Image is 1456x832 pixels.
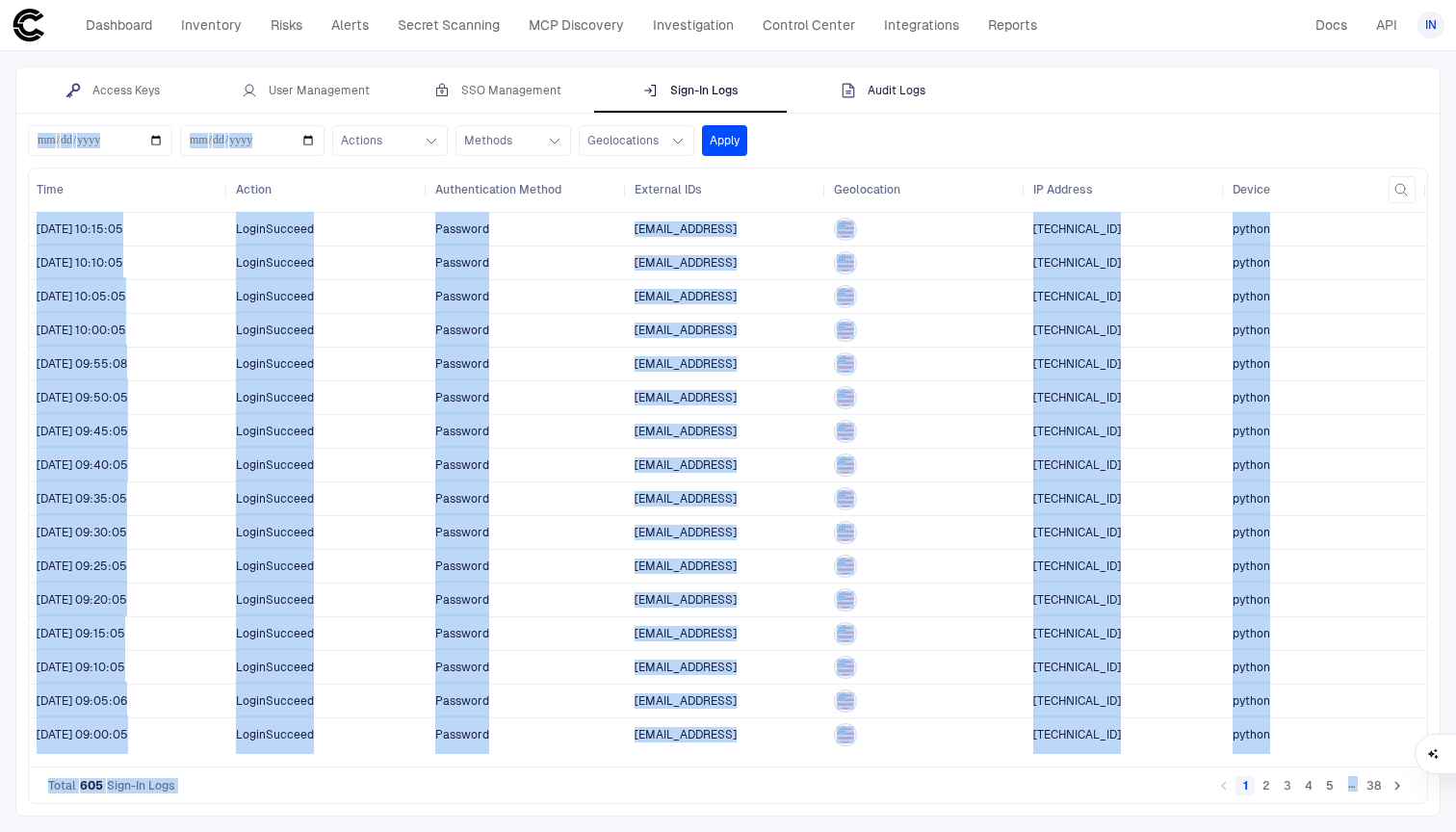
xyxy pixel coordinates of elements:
div: Audit Logs [841,83,925,98]
span: [DATE] 09:15:05 [37,627,125,640]
span: [EMAIL_ADDRESS] [635,323,737,338]
span: Total [48,778,76,793]
span: [EMAIL_ADDRESS] [635,626,737,641]
span: [EMAIL_ADDRESS] [635,255,737,271]
img: US [837,355,854,373]
img: US [837,524,854,541]
span: Password [435,256,489,270]
img: US [837,254,854,272]
span: python [1233,492,1270,506]
div: End Date [180,125,325,156]
img: US [837,625,854,642]
span: python [1233,425,1270,438]
span: LoginSucceed [236,627,314,640]
span: [DATE] 09:45:05 [37,425,128,438]
span: LoginSucceed [236,256,314,270]
button: Actions [332,125,448,156]
a: Secret Scanning [389,12,508,39]
span: [TECHNICAL_ID] [1033,492,1121,506]
a: Reports [979,12,1046,39]
a: Dashboard [77,12,161,39]
span: [DATE] 09:30:05 [37,526,127,539]
button: Go to page 4 [1299,776,1318,795]
span: [DATE] 10:15:05 [37,222,123,236]
span: python [1233,661,1270,674]
span: 605 [80,778,103,793]
span: External IDs [635,182,702,197]
span: python [1233,256,1270,270]
span: [DATE] 10:05:05 [37,290,126,303]
img: US [837,423,854,440]
img: US [837,659,854,676]
span: [DATE] 09:25:05 [37,559,127,573]
button: IN [1417,12,1444,39]
button: Methods [455,125,571,156]
span: [TECHNICAL_ID] [1033,593,1121,607]
div: Actions [341,133,382,148]
span: [TECHNICAL_ID] [1033,661,1121,674]
button: Go to page 5 [1320,776,1339,795]
span: Password [435,391,489,404]
a: Inventory [172,12,250,39]
span: [EMAIL_ADDRESS] [635,457,737,473]
span: [EMAIL_ADDRESS] [635,592,737,608]
span: [TECHNICAL_ID] [1033,458,1121,472]
span: IP Address [1033,182,1093,197]
span: Action [236,182,272,197]
span: python [1233,627,1270,640]
span: [DATE] 09:50:05 [37,391,128,404]
span: Password [435,425,489,438]
span: python [1233,222,1270,236]
span: Password [435,559,489,573]
span: Authentication Method [435,182,561,197]
span: LoginSucceed [236,425,314,438]
span: LoginSucceed [236,324,314,337]
span: Password [435,222,489,236]
span: LoginSucceed [236,222,314,236]
a: Docs [1307,12,1356,39]
span: [EMAIL_ADDRESS] [635,390,737,405]
span: LoginSucceed [236,391,314,404]
img: US [837,456,854,474]
span: [TECHNICAL_ID] [1033,627,1121,640]
span: python [1233,694,1270,708]
span: Password [435,458,489,472]
span: [TECHNICAL_ID] [1033,559,1121,573]
div: Access Keys [65,83,160,98]
div: Methods [464,133,512,148]
span: [TECHNICAL_ID] [1033,222,1121,236]
span: [DATE] 10:00:05 [37,324,126,337]
span: [TECHNICAL_ID] [1033,694,1121,708]
span: [TECHNICAL_ID] [1033,256,1121,270]
span: [TECHNICAL_ID] [1033,391,1121,404]
span: [DATE] 09:05:06 [37,694,127,708]
span: LoginSucceed [236,458,314,472]
span: LoginSucceed [236,492,314,506]
span: python [1233,728,1270,741]
img: US [837,692,854,710]
span: LoginSucceed [236,290,314,303]
span: LoginSucceed [236,357,314,371]
div: SSO Management [434,83,561,98]
button: Apply [702,125,747,156]
button: Go to page 3 [1278,776,1297,795]
span: [EMAIL_ADDRESS] [635,660,737,675]
span: [EMAIL_ADDRESS] [635,525,737,540]
button: page 1 [1235,776,1255,795]
span: IN [1425,17,1437,33]
span: [TECHNICAL_ID] [1033,728,1121,741]
span: [DATE] 09:00:05 [37,728,128,741]
span: [EMAIL_ADDRESS] [635,491,737,507]
span: Password [435,357,489,371]
span: python [1233,391,1270,404]
span: Password [435,324,489,337]
a: Integrations [875,12,968,39]
span: python [1233,290,1270,303]
div: User Management [242,83,370,98]
span: LoginSucceed [236,728,314,741]
button: Go to page 38 [1363,776,1386,795]
span: LoginSucceed [236,593,314,607]
button: Go to next page [1388,776,1407,795]
span: Password [435,526,489,539]
span: [TECHNICAL_ID] [1033,425,1121,438]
